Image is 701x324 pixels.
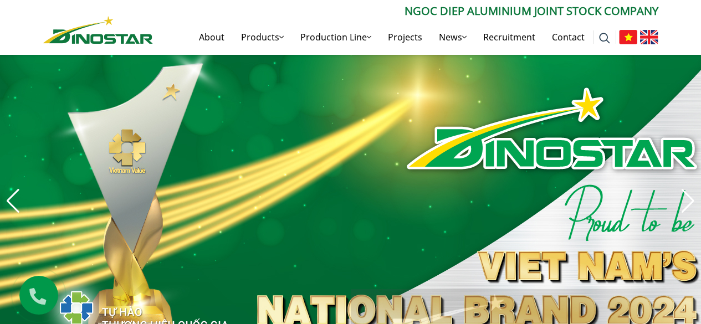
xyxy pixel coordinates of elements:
[43,16,153,44] img: Nhôm Dinostar
[431,19,475,55] a: News
[292,19,380,55] a: Production Line
[619,30,637,44] img: Tiếng Việt
[599,33,610,44] img: search
[640,30,658,44] img: English
[680,189,695,213] div: Next slide
[544,19,593,55] a: Contact
[153,3,658,19] p: Ngoc Diep Aluminium Joint Stock Company
[475,19,544,55] a: Recruitment
[233,19,292,55] a: Products
[380,19,431,55] a: Projects
[43,14,153,43] a: Nhôm Dinostar
[191,19,233,55] a: About
[6,189,21,213] div: Previous slide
